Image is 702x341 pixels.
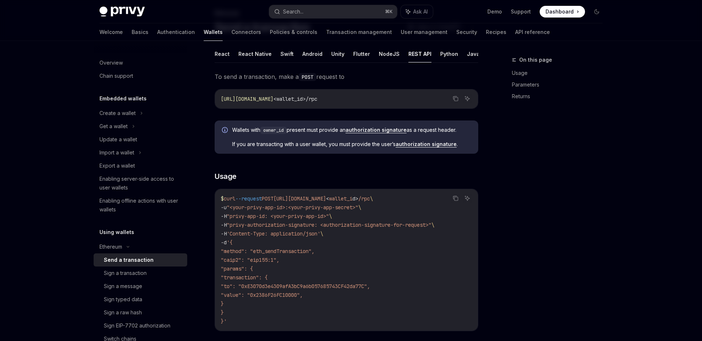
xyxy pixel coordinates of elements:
span: > [355,195,358,202]
a: API reference [515,23,550,41]
span: Ask AI [413,8,428,15]
button: Search...⌘K [269,5,397,18]
span: d [352,195,355,202]
span: "<your-privy-app-id>:<your-privy-app-secret>" [227,204,358,211]
button: Android [302,45,322,62]
span: "privy-app-id: <your-privy-app-id>" [227,213,329,219]
a: Wallets [204,23,223,41]
a: Send a transaction [94,253,187,267]
span: -u [221,204,227,211]
code: POST [299,73,316,81]
div: Sign a transaction [104,269,147,277]
code: owner_id [260,127,287,134]
span: To send a transaction, make a request to [215,72,478,82]
a: Sign typed data [94,293,187,306]
button: Copy the contents from the code block [451,94,460,103]
a: Usage [512,67,608,79]
div: Import a wallet [99,148,134,157]
span: "value": "0x2386F26FC10000", [221,292,303,298]
span: <wallet_id>/rpc [273,96,317,102]
span: $ [221,195,224,202]
span: -H [221,213,227,219]
span: \ [320,230,323,237]
button: React Native [238,45,272,62]
h5: Using wallets [99,228,134,237]
a: authorization signature [396,141,457,147]
span: "caip2": "eip155:1", [221,257,279,263]
a: authorization signature [346,127,407,133]
span: \ [358,204,361,211]
a: Transaction management [326,23,392,41]
span: ⌘ K [385,9,393,15]
button: NodeJS [379,45,400,62]
h5: Embedded wallets [99,94,147,103]
span: -H [221,230,227,237]
div: Sign typed data [104,295,142,304]
span: Dashboard [546,8,574,15]
div: Get a wallet [99,122,128,131]
a: Sign a message [94,280,187,293]
span: "method": "eth_sendTransaction", [221,248,314,254]
a: Welcome [99,23,123,41]
a: User management [401,23,448,41]
span: POST [262,195,273,202]
span: } [221,309,224,316]
span: "to": "0xE3070d3e4309afA3bC9a6b057685743CF42da77C", [221,283,370,290]
a: Parameters [512,79,608,91]
div: Enabling server-side access to user wallets [99,175,183,192]
span: -d [221,239,227,246]
a: Support [511,8,531,15]
a: Policies & controls [270,23,317,41]
div: Create a wallet [99,109,136,118]
a: Sign EIP-7702 authorization [94,319,187,332]
div: Chain support [99,72,133,80]
a: Overview [94,56,187,69]
a: Export a wallet [94,159,187,172]
button: Ask AI [401,5,433,18]
div: Export a wallet [99,161,135,170]
button: Flutter [353,45,370,62]
svg: Info [222,127,229,134]
a: Sign a raw hash [94,306,187,319]
button: Swift [280,45,294,62]
div: Search... [283,7,303,16]
a: Enabling server-side access to user wallets [94,172,187,194]
a: Security [456,23,477,41]
div: Update a wallet [99,135,137,144]
button: React [215,45,230,62]
a: Returns [512,91,608,102]
span: 'Content-Type: application/json' [227,230,320,237]
button: REST API [408,45,431,62]
a: Demo [487,8,502,15]
span: /rpc [358,195,370,202]
a: Connectors [231,23,261,41]
button: Copy the contents from the code block [451,194,460,203]
button: Unity [331,45,344,62]
span: < [326,195,329,202]
a: Sign a transaction [94,267,187,280]
div: Ethereum [99,242,122,251]
div: Send a transaction [104,256,154,264]
button: Java [467,45,480,62]
a: Enabling offline actions with user wallets [94,194,187,216]
span: '{ [227,239,233,246]
span: On this page [519,55,552,64]
span: --request [235,195,262,202]
a: Chain support [94,69,187,83]
a: Dashboard [540,6,585,18]
span: } [221,300,224,307]
div: Sign EIP-7702 authorization [104,321,170,330]
button: Python [440,45,458,62]
span: \ [431,222,434,228]
div: Sign a message [104,282,142,291]
a: Authentication [157,23,195,41]
a: Update a wallet [94,133,187,146]
div: Overview [99,58,123,67]
span: Wallets with present must provide an as a request header. [232,126,471,134]
span: wallet_i [329,195,352,202]
span: Usage [215,171,237,181]
span: \ [370,195,373,202]
img: dark logo [99,7,145,17]
button: Ask AI [463,94,472,103]
span: [URL][DOMAIN_NAME] [273,195,326,202]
